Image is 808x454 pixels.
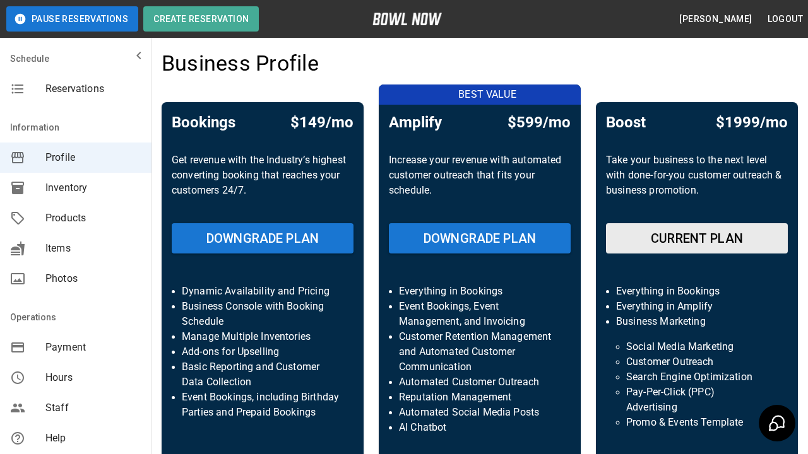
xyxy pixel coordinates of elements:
img: logo [372,13,442,25]
p: Reputation Management [399,390,561,405]
button: Logout [763,8,808,31]
p: Business Console with Booking Schedule [182,299,343,329]
p: Automated Customer Outreach [399,375,561,390]
button: DOWNGRADE PLAN [172,223,353,253]
p: Get revenue with the Industry’s highest converting booking that reaches your customers 24/7. [172,153,353,213]
h5: Boost [606,112,646,132]
span: Hours [45,370,141,385]
p: Automated Social Media Posts [399,405,561,420]
p: Basic Reporting and Customer Data Collection [182,359,343,390]
p: Customer Outreach [626,354,768,370]
p: Add-ons for Upselling [182,344,343,359]
p: Event Bookings, Event Management, and Invoicing [399,299,561,329]
span: Products [45,211,141,226]
h5: $1999/mo [716,112,788,132]
button: DOWNGRADE PLAN [389,223,571,253]
p: Pay-Per-Click (PPC) Advertising [626,385,768,415]
p: Business Marketing [616,314,778,329]
span: Inventory [45,180,141,195]
p: BEST VALUE [386,87,588,102]
span: Items [45,241,141,256]
p: AI Chatbot [399,420,561,435]
span: Photos [45,271,141,286]
p: Manage Multiple Inventories [182,329,343,344]
h4: Business Profile [162,50,319,77]
h5: $599/mo [508,112,571,132]
p: Event Bookings, including Birthday Parties and Prepaid Bookings [182,390,343,420]
p: Promo & Events Template [626,415,768,430]
p: Everything in Amplify [616,299,778,314]
span: Profile [45,150,141,165]
h5: Amplify [389,112,442,132]
button: [PERSON_NAME] [674,8,757,31]
p: Increase your revenue with automated customer outreach that fits your schedule. [389,153,571,213]
p: Social Media Marketing [626,339,768,354]
span: Help [45,431,141,446]
p: Everything in Bookings [616,284,778,299]
p: Customer Retention Management and Automated Customer Communication [399,329,561,375]
p: Take your business to the next level with done-for-you customer outreach & business promotion. [606,153,788,213]
button: Pause Reservations [6,6,138,32]
p: Dynamic Availability and Pricing [182,284,343,299]
h5: Bookings [172,112,235,132]
span: Staff [45,400,141,416]
span: Payment [45,340,141,355]
p: Everything in Bookings [399,284,561,299]
button: Create Reservation [143,6,259,32]
h5: $149/mo [290,112,353,132]
h6: DOWNGRADE PLAN [206,228,319,248]
p: Search Engine Optimization [626,370,768,385]
span: Reservations [45,81,141,96]
h6: DOWNGRADE PLAN [424,228,536,248]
